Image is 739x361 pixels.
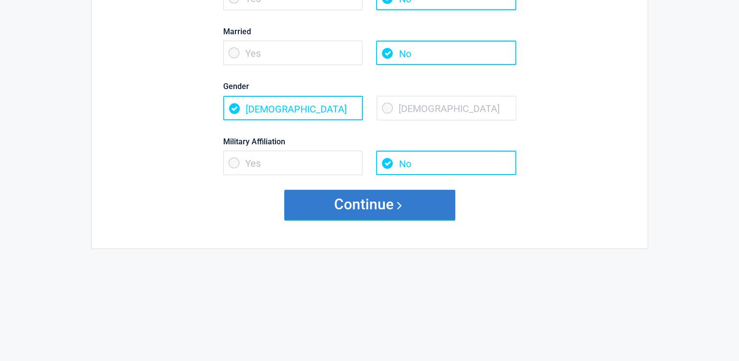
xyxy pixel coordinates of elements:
[223,41,363,65] span: Yes
[223,135,516,148] label: Military Affiliation
[223,80,516,93] label: Gender
[284,190,455,219] button: Continue
[376,41,516,65] span: No
[376,151,516,175] span: No
[377,96,516,120] span: [DEMOGRAPHIC_DATA]
[223,151,363,175] span: Yes
[223,25,516,38] label: Married
[223,96,363,120] span: [DEMOGRAPHIC_DATA]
